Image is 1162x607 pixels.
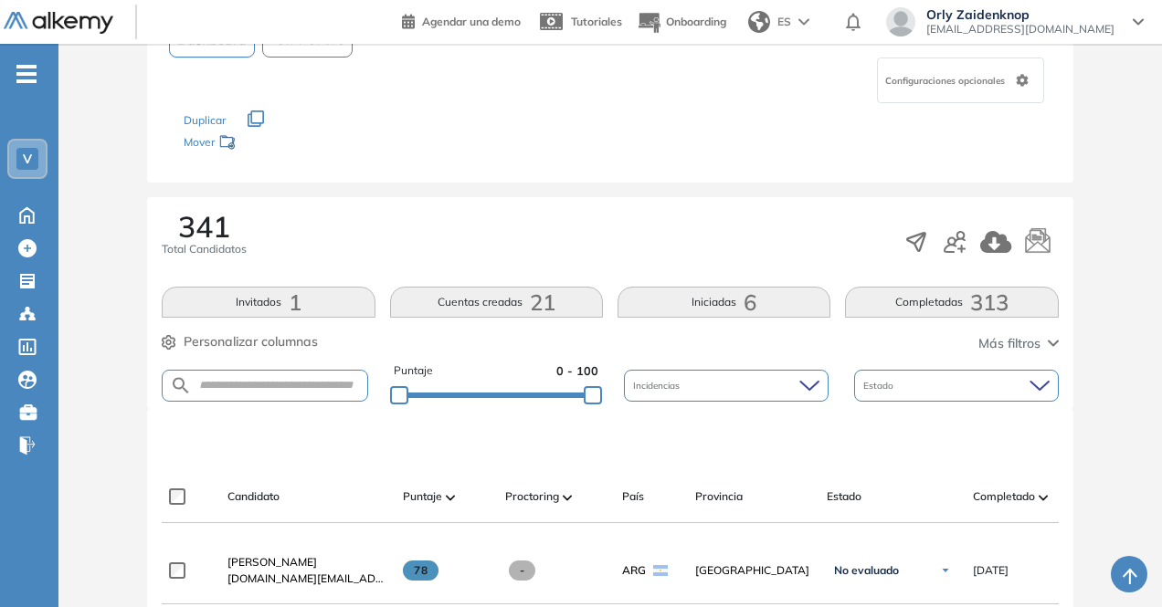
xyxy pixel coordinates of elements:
[777,14,791,30] span: ES
[227,555,317,569] span: [PERSON_NAME]
[622,562,646,579] span: ARG
[748,11,770,33] img: world
[978,334,1041,353] span: Más filtros
[798,18,809,26] img: arrow
[170,374,192,397] img: SEARCH_ALT
[618,287,830,318] button: Iniciadas6
[4,12,113,35] img: Logo
[695,562,812,579] span: [GEOGRAPHIC_DATA]
[403,488,442,505] span: Puntaje
[622,488,644,505] span: País
[666,15,726,28] span: Onboarding
[973,562,1009,579] span: [DATE]
[390,287,603,318] button: Cuentas creadas21
[845,287,1058,318] button: Completadas313
[633,379,683,392] span: Incidencias
[877,58,1044,103] div: Configuraciones opcionales
[556,362,598,380] span: 0 - 100
[184,127,366,161] div: Mover
[394,362,433,380] span: Puntaje
[1039,495,1048,500] img: [missing "en.ARROW_ALT" translation]
[227,570,388,587] span: [DOMAIN_NAME][EMAIL_ADDRESS][DOMAIN_NAME]
[162,241,247,257] span: Total Candidatos
[973,488,1035,505] span: Completado
[827,488,861,505] span: Estado
[563,495,572,500] img: [missing "en.ARROW_ALT" translation]
[1071,519,1162,607] div: Widget de chat
[162,332,318,351] button: Personalizar columnas
[834,563,899,578] span: No evaluado
[624,370,829,402] div: Incidencias
[23,152,32,166] span: V
[695,488,743,505] span: Provincia
[227,488,280,505] span: Candidato
[16,72,37,76] i: -
[571,15,622,28] span: Tutoriales
[926,22,1114,37] span: [EMAIL_ADDRESS][DOMAIN_NAME]
[227,554,388,570] a: [PERSON_NAME]
[403,560,438,581] span: 78
[184,113,226,127] span: Duplicar
[402,9,521,31] a: Agendar una demo
[978,334,1059,353] button: Más filtros
[940,565,951,576] img: Ícono de flecha
[653,565,668,576] img: ARG
[446,495,455,500] img: [missing "en.ARROW_ALT" translation]
[422,15,521,28] span: Agendar una demo
[1071,519,1162,607] iframe: Chat Widget
[505,488,559,505] span: Proctoring
[162,287,375,318] button: Invitados1
[854,370,1059,402] div: Estado
[637,3,726,42] button: Onboarding
[885,74,1009,88] span: Configuraciones opcionales
[863,379,897,392] span: Estado
[509,560,535,581] span: -
[184,332,318,351] span: Personalizar columnas
[926,7,1114,22] span: Orly Zaidenknop
[178,212,230,241] span: 341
